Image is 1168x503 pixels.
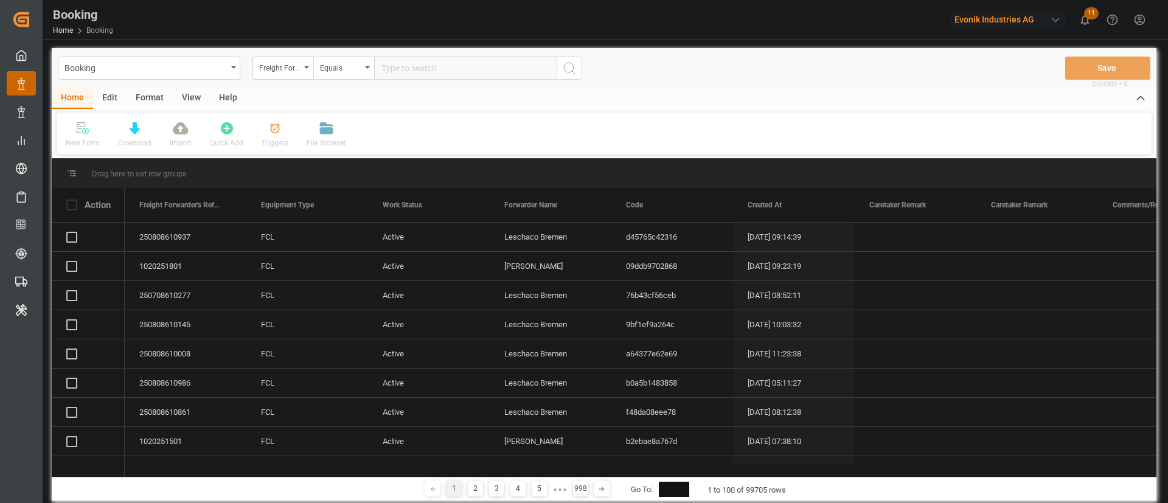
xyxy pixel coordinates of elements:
[262,137,288,148] div: Triggers
[52,281,125,310] div: Press SPACE to select this row.
[611,310,733,339] div: 9bf1ef9a264c
[210,137,243,148] div: Quick Add
[118,137,151,148] div: Download
[246,427,368,456] div: FCL
[733,398,855,426] div: [DATE] 08:12:38
[246,339,368,368] div: FCL
[368,310,490,339] div: Active
[210,88,246,109] div: Help
[52,427,125,456] div: Press SPACE to select this row.
[611,369,733,397] div: b0a5b1483858
[93,88,127,109] div: Edit
[52,369,125,398] div: Press SPACE to select this row.
[139,201,221,209] span: Freight Forwarder's Reference No.
[1084,7,1099,19] span: 11
[489,481,504,496] div: 3
[53,5,113,24] div: Booking
[611,456,733,485] div: be8f3b626ca5
[611,223,733,251] div: d45765c42316
[92,169,187,178] span: Drag here to set row groups
[246,369,368,397] div: FCL
[58,57,240,80] button: open menu
[52,339,125,369] div: Press SPACE to select this row.
[733,339,855,368] div: [DATE] 11:23:38
[733,252,855,280] div: [DATE] 09:23:19
[368,456,490,485] div: Active
[1071,6,1099,33] button: show 11 new notifications
[490,427,611,456] div: [PERSON_NAME]
[52,252,125,281] div: Press SPACE to select this row.
[557,57,582,80] button: search button
[368,398,490,426] div: Active
[85,199,111,210] div: Action
[173,88,210,109] div: View
[1065,57,1150,80] button: Save
[125,369,246,397] div: 250808610986
[383,201,422,209] span: Work Status
[246,281,368,310] div: FCL
[125,310,246,339] div: 250808610145
[125,398,246,426] div: 250808610861
[490,456,611,485] div: Leschaco Bremen
[733,456,855,485] div: [DATE] 11:20:28
[447,481,462,496] div: 1
[626,201,643,209] span: Code
[707,484,786,496] div: 1 to 100 of 99705 rows
[246,310,368,339] div: FCL
[368,369,490,397] div: Active
[368,252,490,280] div: Active
[490,223,611,251] div: Leschaco Bremen
[748,201,782,209] span: Created At
[53,26,73,35] a: Home
[611,427,733,456] div: b2ebae8a767d
[733,223,855,251] div: [DATE] 09:14:39
[991,201,1048,209] span: Caretaker Remark
[573,481,588,496] div: 998
[313,57,374,80] button: open menu
[246,223,368,251] div: FCL
[320,60,361,74] div: Equals
[950,11,1066,29] div: Evonik Industries AG
[259,60,301,74] div: Freight Forwarder's Reference No.
[368,281,490,310] div: Active
[52,310,125,339] div: Press SPACE to select this row.
[52,223,125,252] div: Press SPACE to select this row.
[532,481,547,496] div: 5
[950,8,1071,31] button: Evonik Industries AG
[170,137,192,148] div: Import
[733,310,855,339] div: [DATE] 10:03:32
[733,369,855,397] div: [DATE] 05:11:27
[52,88,93,109] div: Home
[468,481,483,496] div: 2
[66,137,100,148] div: New Form
[52,456,125,485] div: Press SPACE to select this row.
[733,281,855,310] div: [DATE] 08:52:11
[553,485,566,494] div: ● ● ●
[504,201,557,209] span: Forwarder Name
[368,339,490,368] div: Active
[490,398,611,426] div: Leschaco Bremen
[733,427,855,456] div: [DATE] 07:38:10
[490,310,611,339] div: Leschaco Bremen
[1099,6,1126,33] button: Help Center
[490,369,611,397] div: Leschaco Bremen
[611,281,733,310] div: 76b43cf56ceb
[490,252,611,280] div: [PERSON_NAME]
[307,137,346,148] div: File Browser
[611,339,733,368] div: a64377e62e69
[125,223,246,251] div: 250808610937
[611,398,733,426] div: f48da08eee78
[125,456,246,485] div: 250808610837
[374,57,557,80] input: Type to search
[52,398,125,427] div: Press SPACE to select this row.
[246,398,368,426] div: FCL
[368,223,490,251] div: Active
[246,252,368,280] div: FCL
[510,481,526,496] div: 4
[64,60,227,75] div: Booking
[125,339,246,368] div: 250808610008
[631,484,653,496] div: Go To:
[368,427,490,456] div: Active
[125,427,246,456] div: 1020251501
[125,281,246,310] div: 250708610277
